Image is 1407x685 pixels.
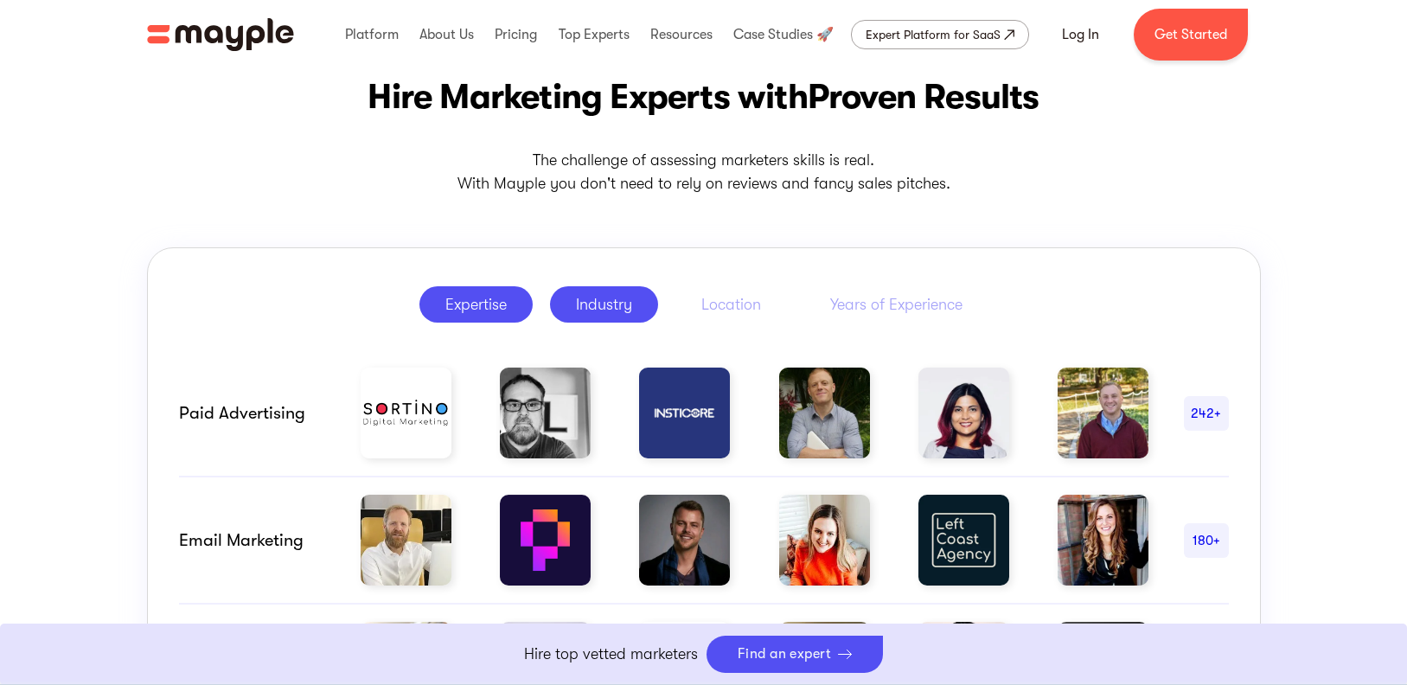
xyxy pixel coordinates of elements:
[701,294,761,315] div: Location
[1184,403,1229,424] div: 242+
[341,7,403,62] div: Platform
[179,403,326,424] div: Paid advertising
[147,18,294,51] img: Mayple logo
[445,294,507,315] div: Expertise
[147,73,1261,121] h2: Hire Marketing Experts with
[490,7,541,62] div: Pricing
[851,20,1029,49] a: Expert Platform for SaaS
[646,7,717,62] div: Resources
[554,7,634,62] div: Top Experts
[830,294,963,315] div: Years of Experience
[808,77,1039,117] span: Proven Results
[415,7,478,62] div: About Us
[1184,530,1229,551] div: 180+
[147,18,294,51] a: home
[1321,602,1407,685] iframe: Chat Widget
[179,530,326,551] div: email marketing
[1134,9,1248,61] a: Get Started
[866,24,1001,45] div: Expert Platform for SaaS
[147,149,1261,195] p: The challenge of assessing marketers skills is real. With Mayple you don't need to rely on review...
[1041,14,1120,55] a: Log In
[576,294,632,315] div: Industry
